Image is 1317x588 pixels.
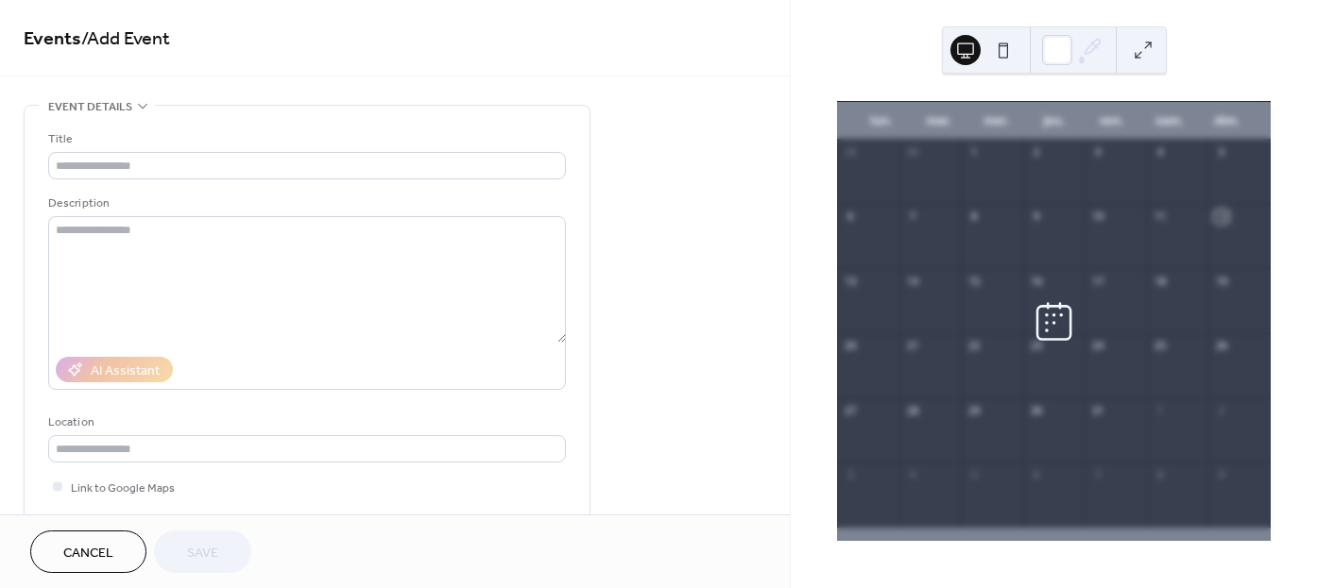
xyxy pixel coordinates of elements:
[1029,210,1043,224] div: 9
[1090,145,1104,160] div: 3
[1153,339,1167,353] div: 25
[24,21,81,58] a: Events
[1090,467,1104,481] div: 7
[966,274,981,288] div: 15
[1153,467,1167,481] div: 8
[966,467,981,481] div: 5
[1090,210,1104,224] div: 10
[1090,403,1104,417] div: 31
[966,339,981,353] div: 22
[1029,274,1043,288] div: 16
[843,145,857,160] div: 29
[843,467,857,481] div: 3
[1214,274,1228,288] div: 19
[967,102,1025,140] div: mer.
[905,210,919,224] div: 7
[1214,467,1228,481] div: 9
[905,145,919,160] div: 30
[1214,210,1228,224] div: 12
[966,210,981,224] div: 8
[1029,145,1043,160] div: 2
[1153,274,1167,288] div: 18
[48,97,132,117] span: Event details
[905,467,919,481] div: 4
[1140,102,1198,140] div: sam.
[843,274,857,288] div: 13
[843,403,857,417] div: 27
[1153,145,1167,160] div: 4
[30,530,146,573] button: Cancel
[1029,467,1043,481] div: 6
[48,129,562,149] div: Title
[843,339,857,353] div: 20
[1029,339,1043,353] div: 23
[71,479,175,498] span: Link to Google Maps
[1214,339,1228,353] div: 26
[1214,145,1228,160] div: 5
[63,544,113,563] span: Cancel
[1025,102,1083,140] div: jeu.
[48,412,562,432] div: Location
[843,210,857,224] div: 6
[852,102,910,140] div: lun.
[905,403,919,417] div: 28
[966,145,981,160] div: 1
[1214,403,1228,417] div: 2
[910,102,967,140] div: mar.
[905,339,919,353] div: 21
[1090,274,1104,288] div: 17
[1153,403,1167,417] div: 1
[1029,403,1043,417] div: 30
[1090,339,1104,353] div: 24
[1153,210,1167,224] div: 11
[905,274,919,288] div: 14
[966,403,981,417] div: 29
[81,21,170,58] span: / Add Event
[1083,102,1140,140] div: ven.
[48,193,562,213] div: Description
[1198,102,1256,140] div: dim.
